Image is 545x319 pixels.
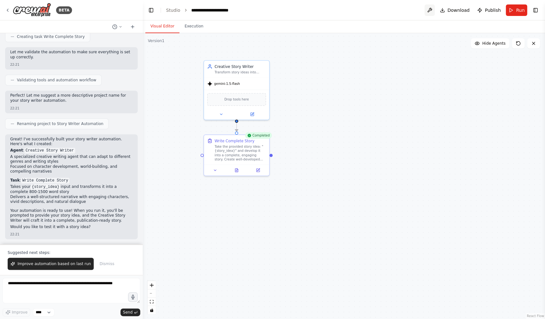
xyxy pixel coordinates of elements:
[56,6,72,14] div: BETA
[214,70,266,74] div: Transform story ideas into engaging, well-structured narratives with compelling characters, vivid...
[148,281,156,314] div: React Flow controls
[148,289,156,298] button: zoom out
[237,111,267,117] button: Open in side panel
[17,78,96,83] span: Validating tools and automation workflow
[10,50,133,60] p: Let me validate the automation to make sure everything is set up correctly.
[10,178,133,183] p: :
[148,298,156,306] button: fit view
[8,250,135,255] p: Suggested next steps:
[224,97,249,102] span: Drop tools here
[166,8,180,13] a: Studio
[437,4,472,16] button: Download
[225,167,248,174] button: View output
[531,6,540,15] button: Show right sidebar
[10,106,133,111] div: 22:21
[147,6,156,15] button: Hide left sidebar
[179,20,208,33] button: Execution
[123,310,133,315] span: Send
[203,134,270,176] div: CompletedWrite Complete StoryTake the provided story idea: "{story_idea}" and develop it into a c...
[10,62,133,67] div: 22:21
[31,184,61,190] code: {story_idea}
[110,23,125,31] button: Switch to previous chat
[249,167,267,174] button: Open in side panel
[145,20,179,33] button: Visual Editor
[10,184,133,195] li: Takes your input and transforms it into a complete 800-1500 word story
[24,148,75,153] code: Creative Story Writer
[8,258,94,270] button: Improve automation based on last run
[506,4,527,16] button: Run
[10,195,133,204] li: Delivers a well-structured narrative with engaging characters, vivid descriptions, and natural di...
[516,7,525,13] span: Run
[234,122,239,131] g: Edge from 6d2d580d-f214-460e-b53e-308afc03d3b9 to 599b44da-2340-4796-9e38-f7a2eb23aa6c
[10,154,133,164] li: A specialized creative writing agent that can adapt to different genres and writing styles
[99,261,114,266] span: Dismiss
[10,137,133,147] p: Great! I've successfully built your story writer automation. Here's what I created:
[527,314,544,318] a: React Flow attribution
[214,82,240,86] span: gemini-1.5-flash
[12,310,27,315] span: Improve
[13,3,51,17] img: Logo
[203,60,270,120] div: Creative Story WriterTransform story ideas into engaging, well-structured narratives with compell...
[127,23,138,31] button: Start a new chat
[148,306,156,314] button: toggle interactivity
[17,121,103,126] span: Renaming project to Story Writer Automation
[17,34,85,39] span: Creating task Write Complete Story
[10,178,20,182] strong: Task
[214,138,254,144] div: Write Complete Story
[245,132,272,139] div: Completed
[18,261,91,266] span: Improve automation based on last run
[96,258,117,270] button: Dismiss
[10,225,133,230] p: Would you like to test it with a story idea?
[482,41,505,46] span: Hide Agents
[214,64,266,69] div: Creative Story Writer
[166,7,242,13] nav: breadcrumb
[475,4,503,16] button: Publish
[128,292,138,302] button: Click to speak your automation idea
[447,7,470,13] span: Download
[10,148,23,152] strong: Agent
[214,145,266,161] div: Take the provided story idea: "{story_idea}" and develop it into a complete, engaging story. Crea...
[10,232,133,237] div: 22:21
[120,308,140,316] button: Send
[10,93,133,103] p: Perfect! Let me suggest a more descriptive project name for your story writer automation.
[21,178,69,183] code: Write Complete Story
[10,208,133,223] p: Your automation is ready to use! When you run it, you'll be prompted to provide your story idea, ...
[10,164,133,174] li: Focused on character development, world-building, and compelling narratives
[3,308,30,316] button: Improve
[485,7,501,13] span: Publish
[471,38,509,48] button: Hide Agents
[10,148,133,153] p: :
[148,38,164,43] div: Version 1
[148,281,156,289] button: zoom in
